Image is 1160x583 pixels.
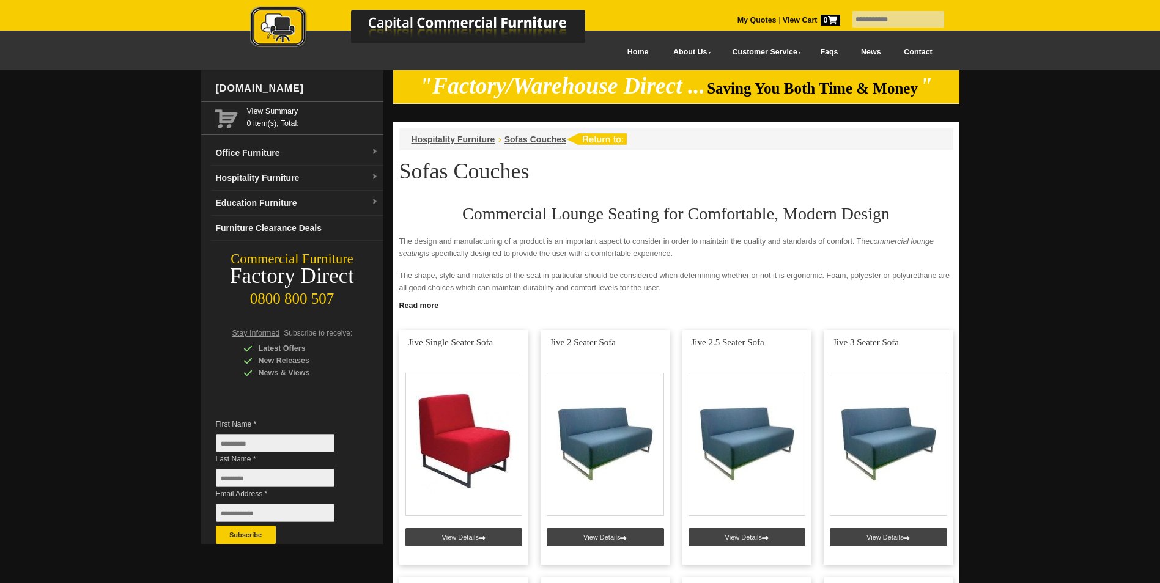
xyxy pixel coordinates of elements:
strong: View Cart [783,16,840,24]
a: Customer Service [719,38,808,66]
span: 0 [821,15,840,26]
div: Latest Offers [243,342,360,354]
a: About Us [660,38,719,66]
a: View Cart0 [780,16,840,24]
h1: Sofas Couches [399,159,953,183]
div: New Releases [243,354,360,367]
span: First Name * [216,418,353,430]
span: Saving You Both Time & Money [707,80,918,97]
a: Capital Commercial Furniture Logo [216,6,645,54]
p: The design and manufacturing of a product is an important aspect to consider in order to maintain... [399,235,953,260]
li: › [498,133,501,145]
span: Subscribe to receive: [284,329,352,337]
a: Office Furnituredropdown [211,141,383,166]
a: Click to read more [393,296,959,312]
span: Stay Informed [232,329,280,337]
span: Email Address * [216,488,353,500]
img: return to [566,133,627,145]
button: Subscribe [216,526,276,544]
img: dropdown [371,148,379,156]
a: Education Furnituredropdown [211,191,383,216]
a: Contact [892,38,944,66]
em: " [920,73,933,98]
img: dropdown [371,199,379,206]
a: Furniture Clearance Deals [211,216,383,241]
div: 0800 800 507 [201,284,383,307]
input: Email Address * [216,504,334,522]
a: News [849,38,892,66]
a: Faqs [809,38,850,66]
div: News & Views [243,367,360,379]
a: My Quotes [737,16,777,24]
div: [DOMAIN_NAME] [211,70,383,107]
img: Capital Commercial Furniture Logo [216,6,645,51]
div: Factory Direct [201,268,383,285]
span: 0 item(s), Total: [247,105,379,128]
a: View Summary [247,105,379,117]
h2: Commercial Lounge Seating for Comfortable, Modern Design [399,205,953,223]
p: The shape, style and materials of the seat in particular should be considered when determining wh... [399,269,953,294]
a: Sofas Couches [504,134,566,144]
input: Last Name * [216,469,334,487]
em: "Factory/Warehouse Direct ... [419,73,705,98]
img: dropdown [371,174,379,181]
input: First Name * [216,434,334,452]
div: Commercial Furniture [201,251,383,268]
span: Last Name * [216,453,353,465]
a: Hospitality Furnituredropdown [211,166,383,191]
a: Hospitality Furniture [412,134,495,144]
